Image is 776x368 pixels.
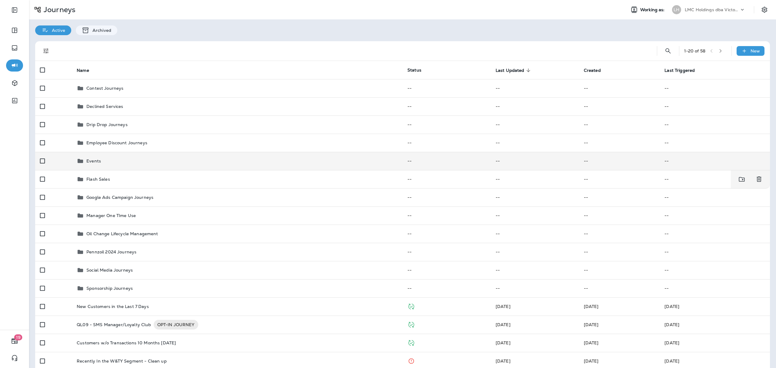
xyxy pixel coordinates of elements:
[86,195,153,200] p: Google Ads Campaign Journeys
[579,79,660,97] td: --
[660,115,770,134] td: --
[579,97,660,115] td: --
[403,170,491,188] td: --
[496,358,510,364] span: Michelle Anderson
[49,28,65,33] p: Active
[403,279,491,297] td: --
[584,68,609,73] span: Created
[14,334,22,340] span: 19
[579,206,660,225] td: --
[660,170,733,188] td: --
[491,79,579,97] td: --
[491,134,579,152] td: --
[491,261,579,279] td: --
[77,340,176,345] p: Customers w/o Transactions 10 Months [DATE]
[584,322,599,327] span: Micah Weckert
[579,261,660,279] td: --
[664,68,703,73] span: Last Triggered
[579,225,660,243] td: --
[86,159,101,163] p: Events
[660,206,770,225] td: --
[77,68,89,73] span: Name
[660,243,770,261] td: --
[77,68,97,73] span: Name
[672,5,681,14] div: LH
[6,335,23,347] button: 19
[6,4,23,16] button: Expand Sidebar
[660,188,770,206] td: --
[753,173,765,186] button: Delete
[86,213,136,218] p: Manager One TIme Use
[579,134,660,152] td: --
[86,177,110,182] p: Flash Sales
[660,79,770,97] td: --
[660,261,770,279] td: --
[584,340,599,346] span: Unknown
[403,225,491,243] td: --
[407,321,415,327] span: Published
[77,359,166,363] p: Recently In the W&TY Segment - Clean up
[403,243,491,261] td: --
[660,297,770,316] td: [DATE]
[403,115,491,134] td: --
[403,188,491,206] td: --
[491,243,579,261] td: --
[660,279,770,297] td: --
[86,231,158,236] p: Oil Change Lifecycle Management
[407,67,421,73] span: Status
[403,97,491,115] td: --
[86,86,123,91] p: Contest Journeys
[660,134,770,152] td: --
[403,134,491,152] td: --
[491,206,579,225] td: --
[496,304,510,309] span: Developer Integrations
[496,322,510,327] span: DEV ACCOUNT
[86,140,147,145] p: Employee Discount Journeys
[491,188,579,206] td: --
[491,152,579,170] td: --
[684,49,705,53] div: 1 - 20 of 58
[496,340,510,346] span: Unknown
[584,68,601,73] span: Created
[491,97,579,115] td: --
[77,320,151,330] p: QL09 - SMS Manager/Loyalty Club
[154,322,198,328] span: OPT-IN JOURNEY
[584,304,599,309] span: J-P Scoville
[579,279,660,297] td: --
[403,79,491,97] td: --
[579,152,660,170] td: --
[41,5,75,14] p: Journeys
[491,170,579,188] td: --
[86,286,133,291] p: Sponsorship Journeys
[751,49,760,53] p: New
[86,104,123,109] p: Declined Services
[86,249,136,254] p: Pennzoil 2024 Journeys
[584,358,599,364] span: J-P Scoville
[403,206,491,225] td: --
[89,28,111,33] p: Archived
[660,225,770,243] td: --
[491,225,579,243] td: --
[664,68,695,73] span: Last Triggered
[40,45,52,57] button: Filters
[407,340,415,345] span: Published
[579,243,660,261] td: --
[407,303,415,309] span: Published
[660,97,770,115] td: --
[496,68,532,73] span: Last Updated
[496,68,524,73] span: Last Updated
[403,261,491,279] td: --
[662,45,674,57] button: Search Journeys
[579,188,660,206] td: --
[685,7,739,12] p: LMC Holdings dba Victory Lane Quick Oil Change
[86,268,133,273] p: Social Media Journeys
[154,320,198,330] div: OPT-IN JOURNEY
[403,152,491,170] td: --
[86,122,128,127] p: Drip Drop Journeys
[736,173,748,186] button: Move to folder
[660,152,770,170] td: --
[660,334,770,352] td: [DATE]
[491,115,579,134] td: --
[579,170,660,188] td: --
[640,7,666,12] span: Working as:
